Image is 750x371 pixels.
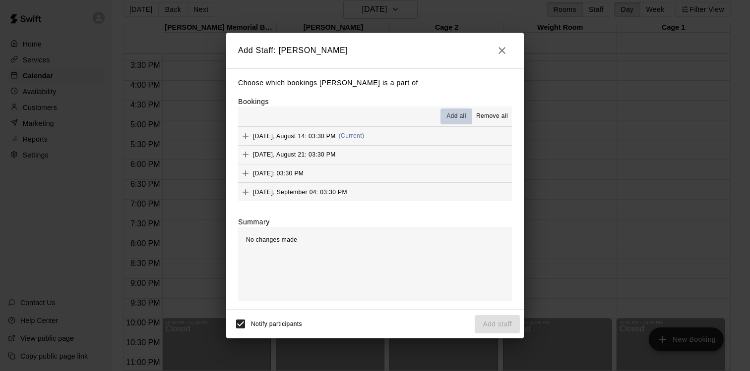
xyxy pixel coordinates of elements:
[246,236,297,243] span: No changes made
[238,217,270,227] label: Summary
[476,111,508,121] span: Remove all
[238,183,512,201] button: Add[DATE], September 04: 03:30 PM
[339,132,365,139] span: (Current)
[253,169,304,176] span: [DATE]: 03:30 PM
[238,188,253,195] span: Add
[253,151,336,158] span: [DATE], August 21: 03:30 PM
[446,111,466,121] span: Add all
[238,127,512,145] button: Add[DATE], August 14: 03:30 PM(Current)
[253,188,347,195] span: [DATE], September 04: 03:30 PM
[238,151,253,158] span: Add
[238,146,512,164] button: Add[DATE], August 21: 03:30 PM
[253,132,336,139] span: [DATE], August 14: 03:30 PM
[238,132,253,139] span: Add
[238,164,512,183] button: Add[DATE]: 03:30 PM
[472,108,512,124] button: Remove all
[440,108,472,124] button: Add all
[251,321,302,328] span: Notify participants
[238,98,269,106] label: Bookings
[238,77,512,89] p: Choose which bookings [PERSON_NAME] is a part of
[226,33,524,68] h2: Add Staff: [PERSON_NAME]
[238,169,253,176] span: Add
